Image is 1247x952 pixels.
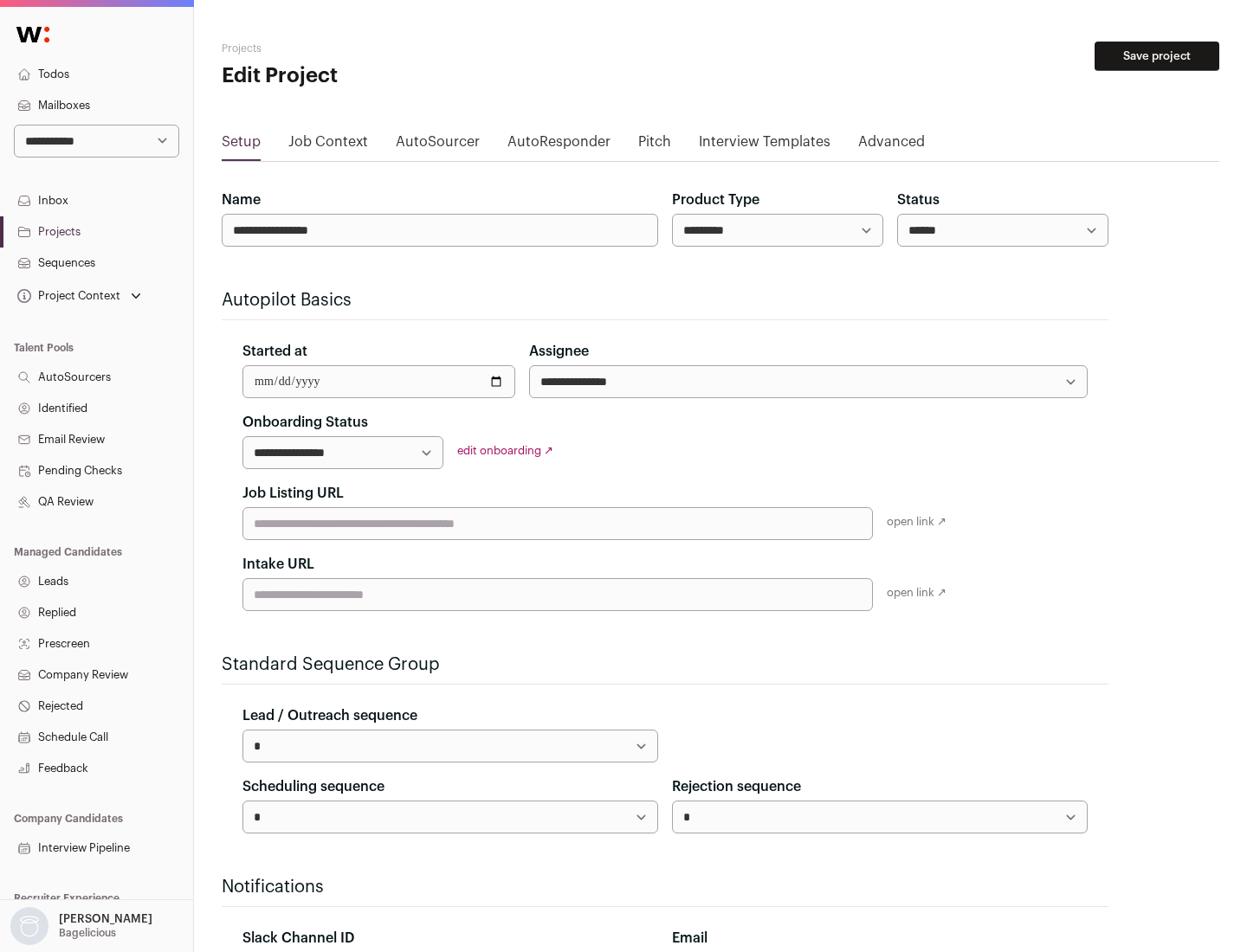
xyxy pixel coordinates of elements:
[672,928,1088,949] div: Email
[672,776,801,797] label: Rejection sequence
[1095,42,1219,71] button: Save project
[222,653,1108,677] h2: Standard Sequence Group
[242,776,384,797] label: Scheduling sequence
[7,907,156,945] button: Open dropdown
[457,445,553,456] a: edit onboarding ↗
[14,289,120,303] div: Project Context
[242,483,344,504] label: Job Listing URL
[222,42,554,55] h2: Projects
[529,341,589,362] label: Assignee
[59,926,116,940] p: Bagelicious
[638,132,671,159] a: Pitch
[897,190,940,210] label: Status
[242,705,417,726] label: Lead / Outreach sequence
[242,928,354,949] label: Slack Channel ID
[222,288,1108,312] h2: Autopilot Basics
[222,190,261,210] label: Name
[858,132,925,159] a: Advanced
[288,132,368,159] a: Job Context
[10,907,48,945] img: nopic.png
[222,62,554,90] h1: Edit Project
[507,132,611,159] a: AutoResponder
[222,875,1108,899] h2: Notifications
[699,132,830,159] a: Interview Templates
[242,412,368,433] label: Onboarding Status
[672,190,759,210] label: Product Type
[396,132,480,159] a: AutoSourcer
[242,554,314,575] label: Intake URL
[7,17,59,52] img: Wellfound
[222,132,261,159] a: Setup
[14,284,145,308] button: Open dropdown
[59,912,152,926] p: [PERSON_NAME]
[242,341,307,362] label: Started at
